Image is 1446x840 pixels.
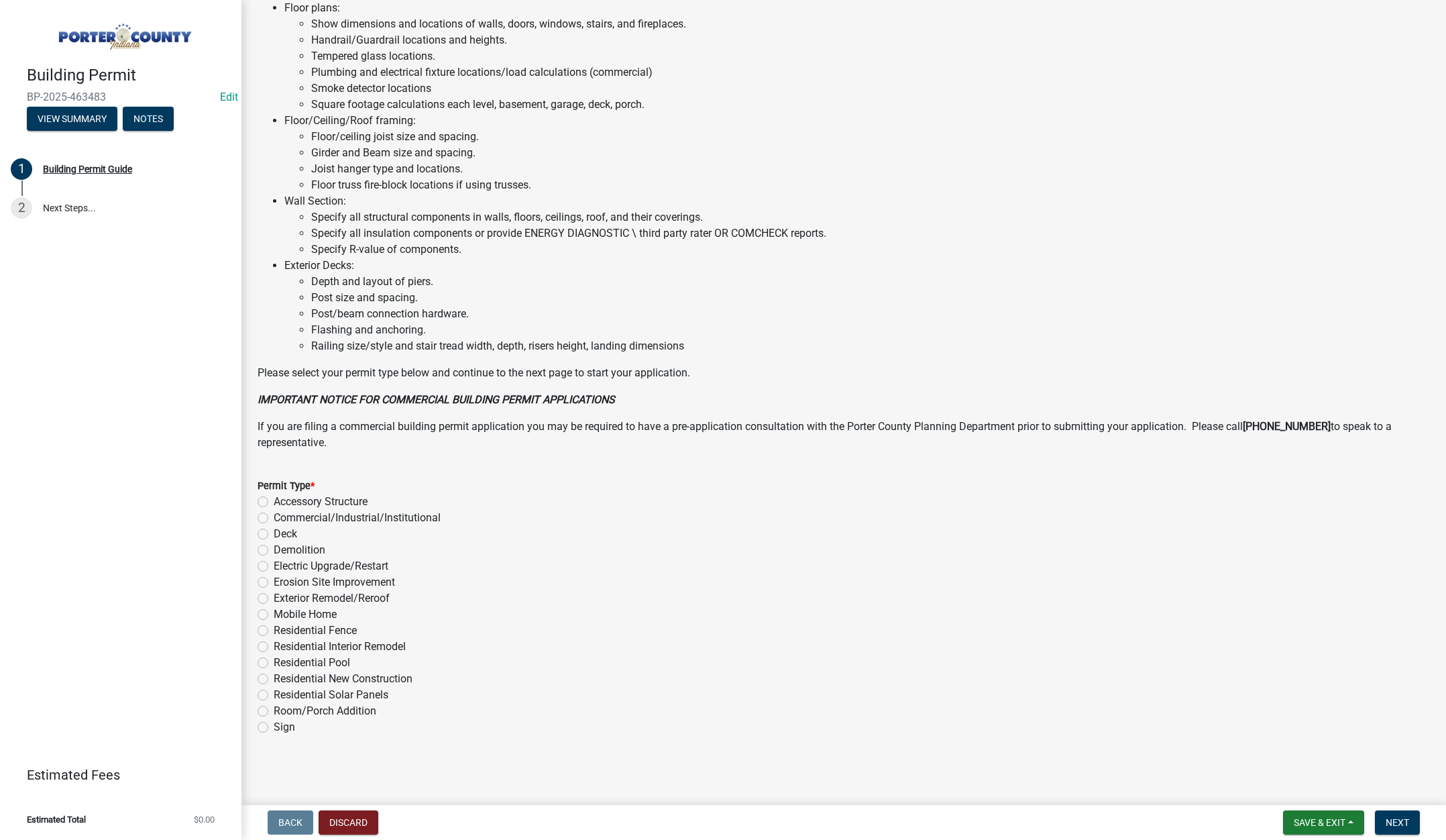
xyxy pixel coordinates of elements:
li: Smoke detector locations [311,81,1430,97]
button: View Summary [27,107,117,131]
label: Residential Pool [274,655,350,671]
p: If you are filing a commercial building permit application you may be required to have a pre-appl... [258,419,1430,451]
li: Specify R-value of components. [311,242,1430,258]
button: Save & Exit [1283,810,1364,835]
label: Residential New Construction [274,671,412,687]
p: Please select your permit type below and continue to the next page to start your application. [258,365,1430,381]
li: Floor truss fire-block locations if using trusses. [311,177,1430,193]
wm-modal-confirm: Edit Application Number [220,91,238,103]
label: Permit Type [258,482,315,491]
label: Deck [274,526,297,542]
li: Floor/Ceiling/Roof framing: [284,113,1430,193]
li: Wall Section: [284,193,1430,258]
li: Square footage calculations each level, basement, garage, deck, porch. [311,97,1430,113]
span: Next [1386,817,1409,828]
li: Flashing and anchoring. [311,322,1430,338]
a: Edit [220,91,238,103]
label: Sign [274,719,295,735]
span: BP-2025-463483 [27,91,215,103]
label: Electric Upgrade/Restart [274,558,388,574]
label: Erosion Site Improvement [274,574,395,590]
li: Depth and layout of piers. [311,274,1430,290]
li: Show dimensions and locations of walls, doors, windows, stairs, and fireplaces. [311,16,1430,32]
li: Plumbing and electrical fixture locations/load calculations (commercial) [311,64,1430,81]
li: Handrail/Guardrail locations and heights. [311,32,1430,48]
button: Back [268,810,313,835]
li: Tempered glass locations. [311,48,1430,64]
label: Room/Porch Addition [274,703,376,719]
li: Girder and Beam size and spacing. [311,145,1430,161]
a: Estimated Fees [11,762,220,788]
wm-modal-confirm: Summary [27,114,117,125]
li: Specify all insulation components or provide ENERGY DIAGNOSTIC \ third party rater OR COMCHECK re... [311,225,1430,242]
span: $0.00 [194,815,215,824]
li: Post size and spacing. [311,290,1430,306]
button: Discard [319,810,378,835]
span: Save & Exit [1294,817,1345,828]
span: Estimated Total [27,815,86,824]
li: Specify all structural components in walls, floors, ceilings, roof, and their coverings. [311,209,1430,225]
li: Exterior Decks: [284,258,1430,354]
h4: Building Permit [27,66,231,85]
label: Mobile Home [274,607,337,623]
label: Residential Fence [274,623,357,639]
button: Next [1375,810,1420,835]
label: Residential Solar Panels [274,687,388,703]
label: Exterior Remodel/Reroof [274,590,390,607]
li: Joist hanger type and locations. [311,161,1430,177]
li: Post/beam connection hardware. [311,306,1430,322]
label: Residential Interior Remodel [274,639,406,655]
img: Porter County, Indiana [27,14,220,52]
label: Accessory Structure [274,494,368,510]
li: Railing size/style and stair tread width, depth, risers height, landing dimensions [311,338,1430,354]
span: Back [278,817,302,828]
label: Commercial/Industrial/Institutional [274,510,441,526]
li: Floor/ceiling joist size and spacing. [311,129,1430,145]
div: Building Permit Guide [43,164,132,174]
div: 2 [11,197,32,219]
strong: IMPORTANT NOTICE FOR COMMERCIAL BUILDING PERMIT APPLICATIONS [258,393,615,406]
strong: [PHONE_NUMBER] [1243,420,1331,433]
label: Demolition [274,542,325,558]
wm-modal-confirm: Notes [123,114,174,125]
div: 1 [11,158,32,180]
button: Notes [123,107,174,131]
